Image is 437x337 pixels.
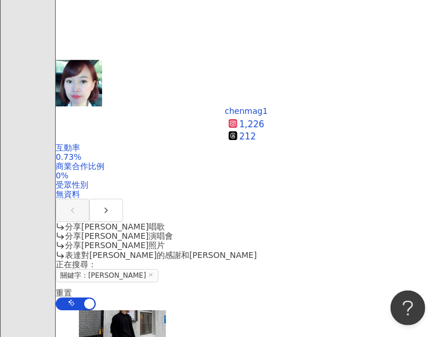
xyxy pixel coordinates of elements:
[225,106,268,116] div: chenmag1
[56,189,437,199] div: 無資料
[240,131,257,143] div: 212
[56,162,437,171] div: 商業合作比例
[56,152,437,162] div: 0.73%
[56,180,437,189] div: 受眾性別
[65,241,165,250] span: 分享[PERSON_NAME]照片
[65,250,257,260] span: 表達對[PERSON_NAME]的感謝和[PERSON_NAME]
[65,231,173,241] span: 分享[PERSON_NAME]演唱會
[56,171,437,180] div: 0%
[56,269,158,282] span: 關鍵字：[PERSON_NAME]
[56,288,437,297] div: 重置
[56,260,96,269] span: 正在搜尋 ：
[56,106,437,199] a: chenmag11,226212互動率0.73%商業合作比例0%受眾性別無資料
[391,291,425,325] iframe: Help Scout Beacon - Open
[65,222,165,231] span: 分享[PERSON_NAME]唱歌
[56,60,437,106] a: KOL Avatar
[240,119,265,131] div: 1,226
[56,60,102,106] img: KOL Avatar
[56,143,437,152] div: 互動率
